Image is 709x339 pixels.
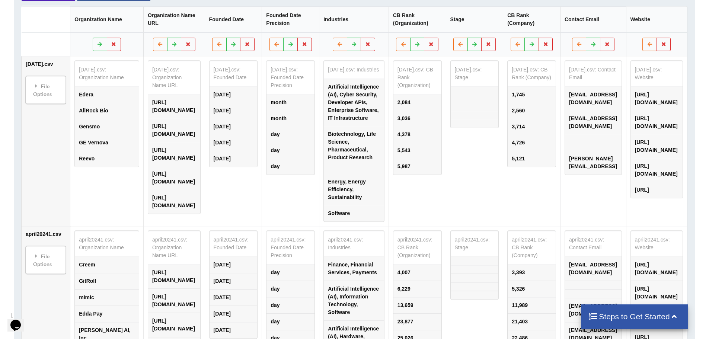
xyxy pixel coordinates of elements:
[565,111,622,134] td: [EMAIL_ADDRESS][DOMAIN_NAME]
[508,119,556,135] td: 3,714
[210,119,258,135] td: [DATE]
[631,257,683,281] td: [URL][DOMAIN_NAME]
[393,159,441,175] td: 5,987
[267,297,315,313] td: day
[503,6,561,32] th: CB Rank (Company)
[508,281,556,297] td: 5,326
[631,281,683,305] td: [URL][DOMAIN_NAME]
[75,273,139,289] td: GitRoll
[324,79,384,126] td: Artificial Intelligence (AI), Cyber Security, Developer APIs, Enterprise Software, IT Infrastructure
[70,6,144,32] th: Organization Name
[393,111,441,127] td: 3,036
[7,309,31,332] iframe: chat widget
[75,306,139,322] td: Edda Pay
[267,111,315,127] td: month
[148,190,200,214] td: [URL][DOMAIN_NAME]
[75,151,139,167] td: Reevo
[22,56,70,226] td: [DATE].csv
[393,95,441,111] td: 2,084
[631,158,683,182] td: [URL][DOMAIN_NAME]
[508,87,556,103] td: 1,745
[262,6,319,32] th: Founded Date Precision
[508,151,556,167] td: 5,121
[28,78,64,102] div: File Options
[28,248,64,272] div: File Options
[267,95,315,111] td: month
[324,281,384,320] td: Artificial Intelligence (AI), Information Technology, Software
[75,119,139,135] td: Gensmo
[324,174,384,205] td: Energy, Energy Efficiency, Sustainability
[393,143,441,159] td: 5,543
[210,289,258,306] td: [DATE]
[393,297,441,313] td: 13,659
[319,6,389,32] th: Industries
[143,6,205,32] th: Organization Name URL
[631,111,683,134] td: [URL][DOMAIN_NAME]
[210,103,258,119] td: [DATE]
[148,166,200,190] td: [URL][DOMAIN_NAME]
[393,265,441,281] td: 4,007
[267,265,315,281] td: day
[565,257,622,281] td: [EMAIL_ADDRESS][DOMAIN_NAME]
[205,6,262,32] th: Founded Date
[508,135,556,151] td: 4,726
[508,313,556,330] td: 21,403
[626,6,687,32] th: Website
[148,265,200,288] td: [URL][DOMAIN_NAME]
[565,151,622,175] td: [PERSON_NAME][EMAIL_ADDRESS]
[210,273,258,289] td: [DATE]
[148,313,200,337] td: [URL][DOMAIN_NAME]
[148,118,200,142] td: [URL][DOMAIN_NAME]
[267,281,315,297] td: day
[210,306,258,322] td: [DATE]
[148,95,200,118] td: [URL][DOMAIN_NAME]
[389,6,446,32] th: CB Rank (Organization)
[75,257,139,273] td: Creem
[393,281,441,297] td: 6,229
[75,289,139,306] td: mimic
[560,6,626,32] th: Contact Email
[267,159,315,175] td: day
[210,151,258,167] td: [DATE]
[148,142,200,166] td: [URL][DOMAIN_NAME]
[631,182,683,198] td: [URL]
[324,126,384,166] td: Biotechnology, Life Science, Pharmaceutical, Product Research
[210,257,258,273] td: [DATE]
[267,143,315,159] td: day
[324,257,384,281] td: Finance, Financial Services, Payments
[508,103,556,119] td: 2,560
[210,135,258,151] td: [DATE]
[631,87,683,111] td: [URL][DOMAIN_NAME]
[75,87,139,103] td: Edera
[75,135,139,151] td: GE Vernova
[148,288,200,313] td: [URL][DOMAIN_NAME]
[565,298,622,322] td: [EMAIL_ADDRESS][DOMAIN_NAME]
[508,297,556,313] td: 11,989
[210,322,258,338] td: [DATE]
[210,87,258,103] td: [DATE]
[446,6,503,32] th: Stage
[267,127,315,143] td: day
[267,313,315,330] td: day
[393,313,441,330] td: 23,877
[75,103,139,119] td: AllRock Bio
[324,205,384,221] td: Software
[588,312,680,321] h4: Steps to Get Started
[393,127,441,143] td: 4,378
[565,87,622,111] td: [EMAIL_ADDRESS][DOMAIN_NAME]
[508,265,556,281] td: 3,393
[631,134,683,158] td: [URL][DOMAIN_NAME]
